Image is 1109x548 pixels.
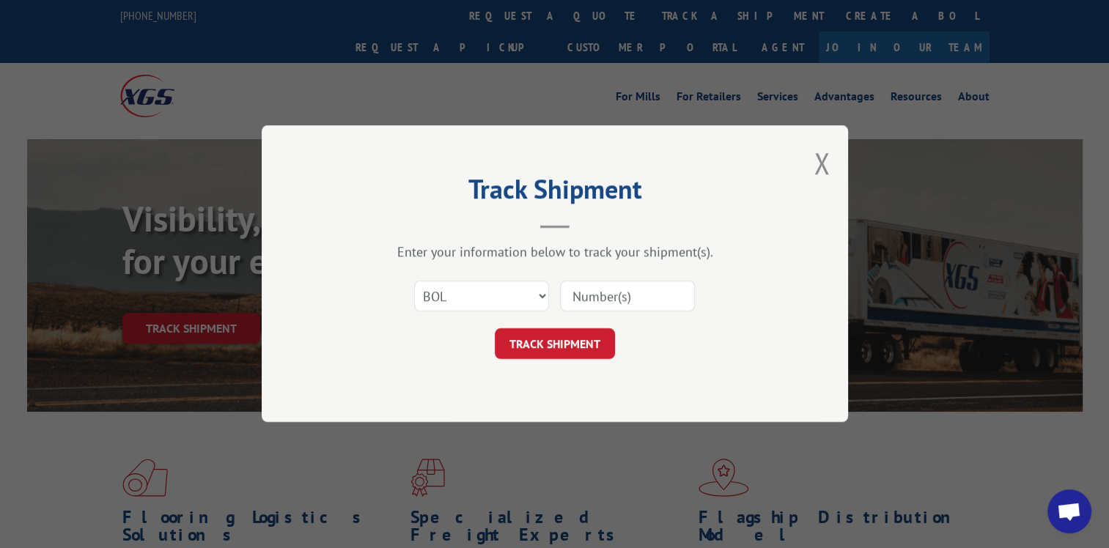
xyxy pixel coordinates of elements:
[814,144,830,182] button: Close modal
[335,244,775,261] div: Enter your information below to track your shipment(s).
[495,329,615,360] button: TRACK SHIPMENT
[560,281,695,312] input: Number(s)
[1047,489,1091,533] div: Open chat
[335,179,775,207] h2: Track Shipment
